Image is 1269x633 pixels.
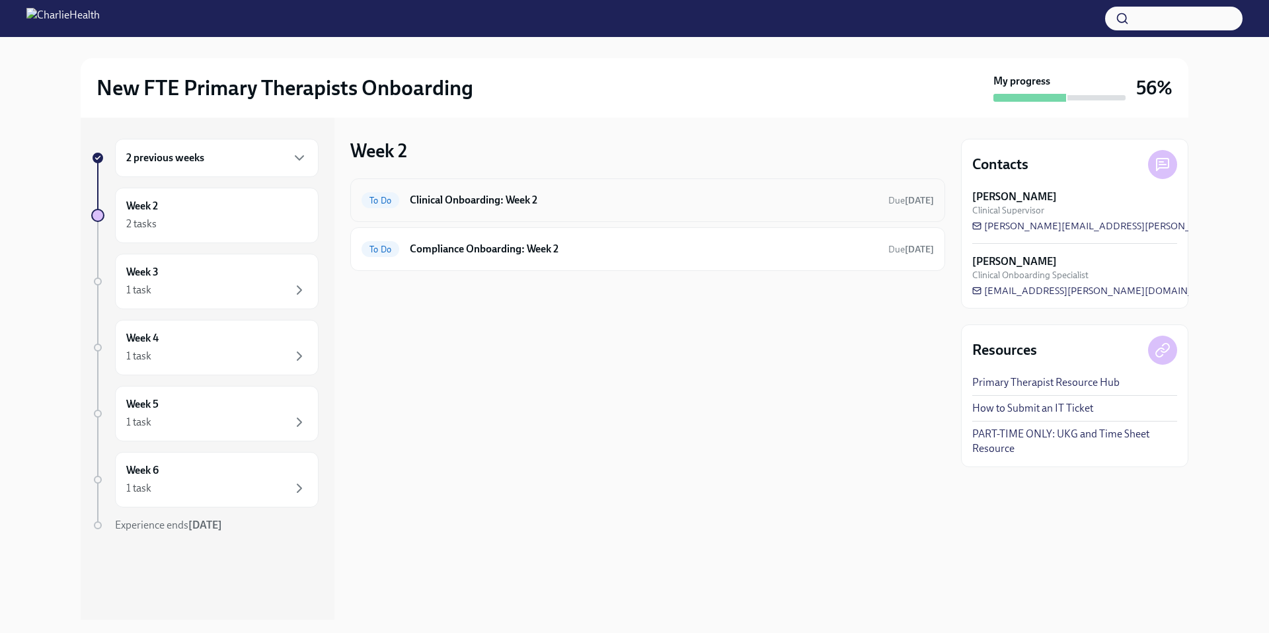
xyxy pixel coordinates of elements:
[972,340,1037,360] h4: Resources
[91,188,319,243] a: Week 22 tasks
[362,196,399,205] span: To Do
[888,244,934,255] span: Due
[410,193,878,207] h6: Clinical Onboarding: Week 2
[91,452,319,507] a: Week 61 task
[126,265,159,279] h6: Week 3
[972,204,1044,217] span: Clinical Supervisor
[888,195,934,206] span: Due
[126,217,157,231] div: 2 tasks
[126,463,159,478] h6: Week 6
[91,320,319,375] a: Week 41 task
[362,190,934,211] a: To DoClinical Onboarding: Week 2Due[DATE]
[126,331,159,346] h6: Week 4
[26,8,100,29] img: CharlieHealth
[972,427,1177,456] a: PART-TIME ONLY: UKG and Time Sheet Resource
[350,139,407,163] h3: Week 2
[905,195,934,206] strong: [DATE]
[972,269,1089,281] span: Clinical Onboarding Specialist
[126,199,158,213] h6: Week 2
[972,375,1120,390] a: Primary Therapist Resource Hub
[126,415,151,429] div: 1 task
[993,74,1050,89] strong: My progress
[972,190,1057,204] strong: [PERSON_NAME]
[888,243,934,256] span: October 18th, 2025 07:00
[91,386,319,441] a: Week 51 task
[126,397,159,412] h6: Week 5
[972,254,1057,269] strong: [PERSON_NAME]
[188,519,222,531] strong: [DATE]
[126,283,151,297] div: 1 task
[91,254,319,309] a: Week 31 task
[126,481,151,496] div: 1 task
[1136,76,1173,100] h3: 56%
[972,155,1028,174] h4: Contacts
[972,284,1225,297] a: [EMAIL_ADDRESS][PERSON_NAME][DOMAIN_NAME]
[126,151,204,165] h6: 2 previous weeks
[362,239,934,260] a: To DoCompliance Onboarding: Week 2Due[DATE]
[888,194,934,207] span: October 18th, 2025 07:00
[115,519,222,531] span: Experience ends
[362,244,399,254] span: To Do
[126,349,151,363] div: 1 task
[972,401,1093,416] a: How to Submit an IT Ticket
[905,244,934,255] strong: [DATE]
[115,139,319,177] div: 2 previous weeks
[96,75,473,101] h2: New FTE Primary Therapists Onboarding
[410,242,878,256] h6: Compliance Onboarding: Week 2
